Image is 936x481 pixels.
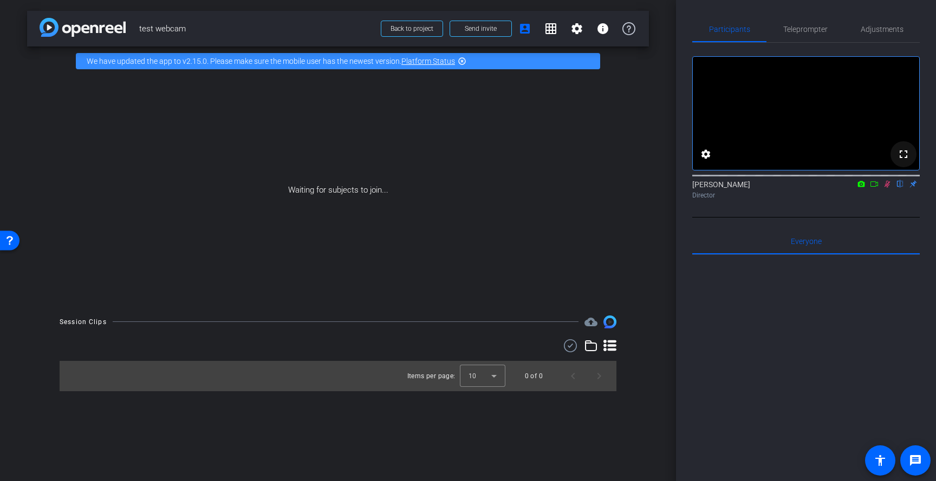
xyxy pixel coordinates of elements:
button: Send invite [450,21,512,37]
span: Destinations for your clips [584,315,597,328]
mat-icon: fullscreen [897,148,910,161]
mat-icon: grid_on [544,22,557,35]
div: Items per page: [407,371,456,381]
mat-icon: account_box [518,22,531,35]
button: Back to project [381,21,443,37]
a: Platform Status [401,57,455,65]
div: Session Clips [60,317,107,327]
button: Next page [586,363,612,389]
button: Previous page [560,363,586,389]
div: Director [692,190,920,200]
div: 0 of 0 [525,371,543,381]
img: app-logo [40,18,126,37]
mat-icon: info [596,22,609,35]
mat-icon: accessibility [874,454,887,467]
mat-icon: highlight_off [458,57,466,65]
mat-icon: settings [699,148,712,161]
mat-icon: flip [894,179,907,188]
span: Back to project [391,25,433,32]
span: Teleprompter [783,25,828,33]
mat-icon: settings [570,22,583,35]
span: test webcam [139,18,374,39]
span: Adjustments [861,25,903,33]
div: Waiting for subjects to join... [27,76,649,305]
img: Session clips [603,315,616,328]
span: Everyone [791,238,822,245]
mat-icon: message [909,454,922,467]
span: Send invite [465,24,497,33]
div: [PERSON_NAME] [692,179,920,200]
div: We have updated the app to v2.15.0. Please make sure the mobile user has the newest version. [76,53,600,69]
span: Participants [709,25,750,33]
mat-icon: cloud_upload [584,315,597,328]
